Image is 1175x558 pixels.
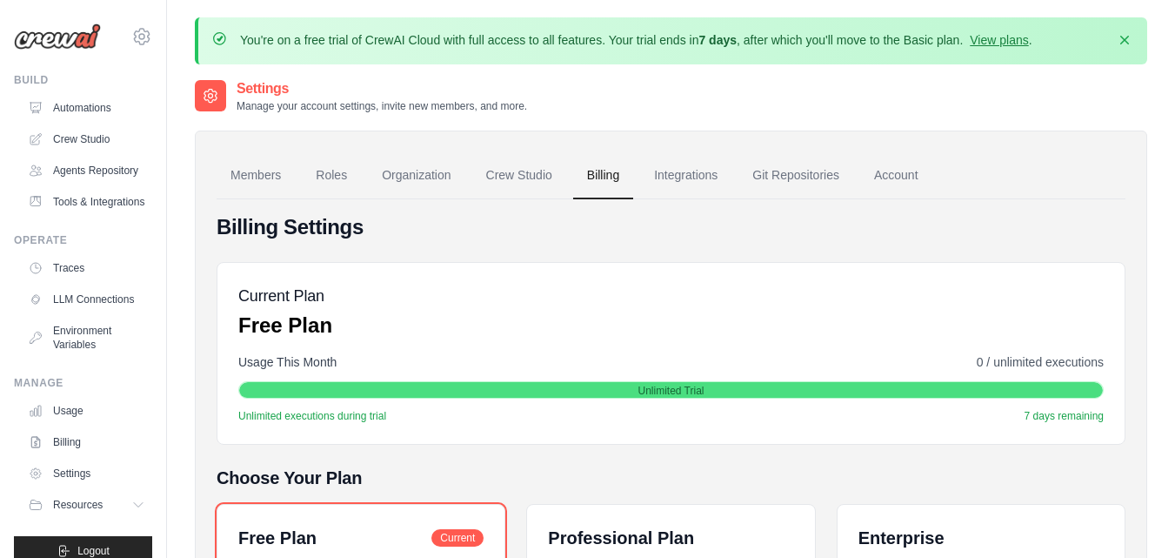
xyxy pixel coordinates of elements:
[970,33,1028,47] a: View plans
[1025,409,1104,423] span: 7 days remaining
[21,428,152,456] a: Billing
[217,213,1125,241] h4: Billing Settings
[21,317,152,359] a: Environment Variables
[238,353,337,371] span: Usage This Month
[21,460,152,487] a: Settings
[640,152,731,199] a: Integrations
[217,466,1125,490] h5: Choose Your Plan
[21,254,152,282] a: Traces
[238,526,317,550] h6: Free Plan
[237,99,527,113] p: Manage your account settings, invite new members, and more.
[302,152,361,199] a: Roles
[368,152,464,199] a: Organization
[14,233,152,247] div: Operate
[21,491,152,519] button: Resources
[698,33,737,47] strong: 7 days
[431,529,484,547] span: Current
[237,78,527,99] h2: Settings
[860,152,932,199] a: Account
[638,384,704,398] span: Unlimited Trial
[238,409,386,423] span: Unlimited executions during trial
[21,157,152,185] a: Agents Repository
[238,312,332,340] p: Free Plan
[21,397,152,425] a: Usage
[238,284,332,308] h5: Current Plan
[977,353,1104,371] span: 0 / unlimited executions
[14,24,101,50] img: Logo
[53,498,103,512] span: Resources
[573,152,633,199] a: Billing
[14,73,152,87] div: Build
[858,526,1104,550] h6: Enterprise
[240,31,1032,49] p: You're on a free trial of CrewAI Cloud with full access to all features. Your trial ends in , aft...
[548,526,694,550] h6: Professional Plan
[77,544,110,558] span: Logout
[738,152,853,199] a: Git Repositories
[21,188,152,216] a: Tools & Integrations
[21,286,152,313] a: LLM Connections
[14,376,152,390] div: Manage
[217,152,295,199] a: Members
[21,125,152,153] a: Crew Studio
[472,152,566,199] a: Crew Studio
[21,94,152,122] a: Automations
